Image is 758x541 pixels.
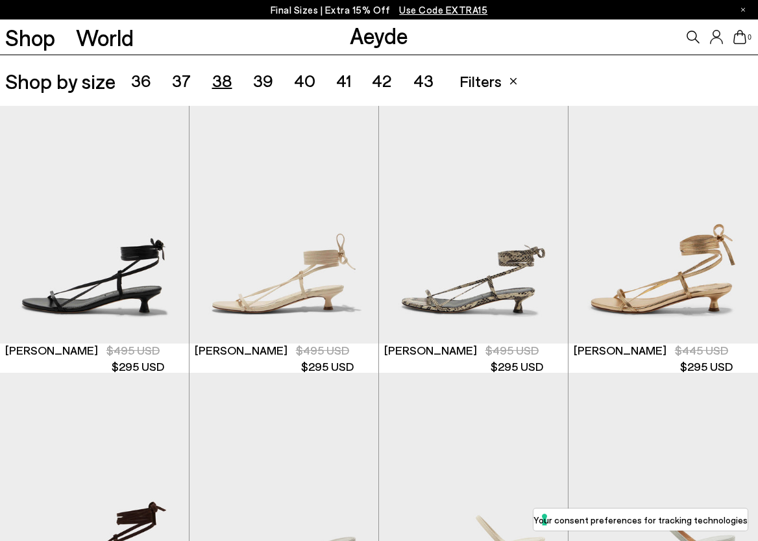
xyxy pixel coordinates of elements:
[106,343,160,357] span: $495 USD
[568,106,758,344] img: Paige Leather Kitten-Heel Sandals
[384,342,477,359] span: [PERSON_NAME]
[131,70,151,90] span: 36
[271,2,488,18] p: Final Sizes | Extra 15% Off
[574,342,666,359] span: [PERSON_NAME]
[294,70,315,90] span: 40
[172,70,191,90] span: 37
[296,343,349,357] span: $495 USD
[212,70,232,90] span: 38
[5,342,98,359] span: [PERSON_NAME]
[459,71,502,90] span: Filters
[112,359,164,373] span: $295 USD
[533,513,748,527] label: Your consent preferences for tracking technologies
[413,70,434,90] span: 43
[680,359,733,373] span: $295 USD
[253,70,273,90] span: 39
[5,70,116,91] span: Shop by size
[379,344,568,373] a: [PERSON_NAME] $495 USD $295 USD
[372,70,392,90] span: 42
[189,106,378,344] img: Paige Leather Kitten-Heel Sandals
[399,4,487,16] span: Navigate to /collections/ss25-final-sizes
[336,70,351,90] span: 41
[675,343,728,357] span: $445 USD
[195,342,287,359] span: [PERSON_NAME]
[733,30,746,44] a: 0
[301,359,354,373] span: $295 USD
[485,343,539,357] span: $495 USD
[568,344,758,373] a: [PERSON_NAME] $445 USD $295 USD
[189,344,378,373] a: [PERSON_NAME] $495 USD $295 USD
[533,509,748,531] button: Your consent preferences for tracking technologies
[350,21,408,49] a: Aeyde
[491,359,543,373] span: $295 USD
[379,106,568,344] img: Paige Leather Kitten-Heel Sandals
[5,26,55,49] a: Shop
[746,34,753,41] span: 0
[76,26,134,49] a: World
